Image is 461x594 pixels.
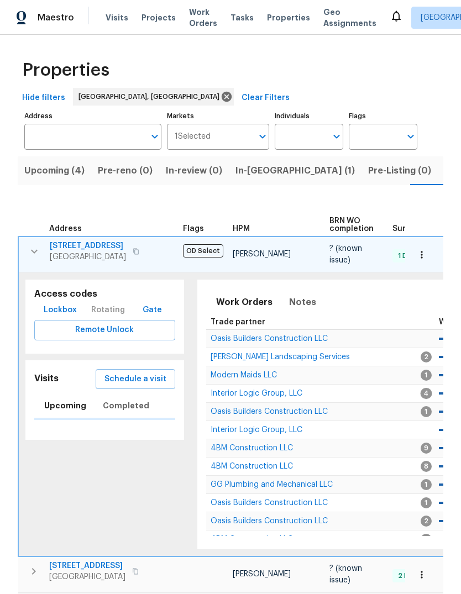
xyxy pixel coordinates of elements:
[183,244,223,257] span: OD Select
[211,535,293,543] span: 4BM Construction LLC
[24,163,85,178] span: Upcoming (4)
[106,12,128,23] span: Visits
[167,113,270,119] label: Markets
[255,129,270,144] button: Open
[233,225,250,233] span: HPM
[211,463,293,470] a: 4BM Construction LLC
[166,163,222,178] span: In-review (0)
[392,225,428,233] span: Summary
[211,481,333,488] a: GG Plumbing and Mechanical LLC
[73,88,234,106] div: [GEOGRAPHIC_DATA], [GEOGRAPHIC_DATA]
[18,88,70,108] button: Hide filters
[349,113,417,119] label: Flags
[139,303,165,317] span: Gate
[211,500,328,506] a: Oasis Builders Construction LLC
[394,251,424,261] span: 1 Done
[421,497,432,508] span: 1
[267,12,310,23] span: Properties
[34,373,59,385] h5: Visits
[289,295,316,310] span: Notes
[183,225,204,233] span: Flags
[323,7,376,29] span: Geo Assignments
[421,406,432,417] span: 1
[24,113,161,119] label: Address
[421,516,432,527] span: 2
[211,444,293,452] span: 4BM Construction LLC
[22,91,65,105] span: Hide filters
[403,129,418,144] button: Open
[211,445,293,451] a: 4BM Construction LLC
[44,399,86,413] span: Upcoming
[49,225,82,233] span: Address
[43,323,166,337] span: Remote Unlock
[211,390,302,397] a: Interior Logic Group, LLC
[39,300,81,320] button: Lockbox
[329,565,362,584] span: ? (known issue)
[134,300,170,320] button: Gate
[235,163,355,178] span: In-[GEOGRAPHIC_DATA] (1)
[211,481,333,488] span: GG Plumbing and Mechanical LLC
[44,303,77,317] span: Lockbox
[49,571,125,582] span: [GEOGRAPHIC_DATA]
[211,353,350,361] span: [PERSON_NAME] Landscaping Services
[216,295,273,310] span: Work Orders
[211,517,328,525] span: Oasis Builders Construction LLC
[233,570,291,578] span: [PERSON_NAME]
[22,65,109,76] span: Properties
[211,408,328,415] a: Oasis Builders Construction LLC
[211,499,328,507] span: Oasis Builders Construction LLC
[211,426,302,434] span: Interior Logic Group, LLC
[78,91,224,102] span: [GEOGRAPHIC_DATA], [GEOGRAPHIC_DATA]
[421,479,432,490] span: 1
[237,88,294,108] button: Clear Filters
[242,91,290,105] span: Clear Filters
[142,12,176,23] span: Projects
[49,560,125,571] span: [STREET_ADDRESS]
[87,300,129,320] div: Rotating code is only available during visiting hours
[103,399,149,413] span: Completed
[275,113,343,119] label: Individuals
[211,318,265,326] span: Trade partner
[329,217,374,233] span: BRN WO completion
[421,534,432,545] span: 1
[421,461,432,472] span: 8
[211,372,277,379] a: Modern Maids LLC
[147,129,163,144] button: Open
[34,320,175,340] button: Remote Unlock
[211,335,328,343] span: Oasis Builders Construction LLC
[211,427,302,433] a: Interior Logic Group, LLC
[34,288,175,300] h5: Access codes
[175,132,211,141] span: 1 Selected
[233,250,291,258] span: [PERSON_NAME]
[98,163,153,178] span: Pre-reno (0)
[230,14,254,22] span: Tasks
[104,372,166,386] span: Schedule a visit
[421,443,432,454] span: 9
[211,408,328,416] span: Oasis Builders Construction LLC
[211,354,350,360] a: [PERSON_NAME] Landscaping Services
[38,12,74,23] span: Maestro
[96,369,175,390] button: Schedule a visit
[189,7,217,29] span: Work Orders
[368,163,431,178] span: Pre-Listing (0)
[211,518,328,524] a: Oasis Builders Construction LLC
[211,371,277,379] span: Modern Maids LLC
[420,388,432,399] span: 4
[421,351,432,362] span: 2
[50,251,126,262] span: [GEOGRAPHIC_DATA]
[329,129,344,144] button: Open
[50,240,126,251] span: [STREET_ADDRESS]
[329,245,362,264] span: ? (known issue)
[394,571,426,581] span: 2 Done
[211,335,328,342] a: Oasis Builders Construction LLC
[421,370,432,381] span: 1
